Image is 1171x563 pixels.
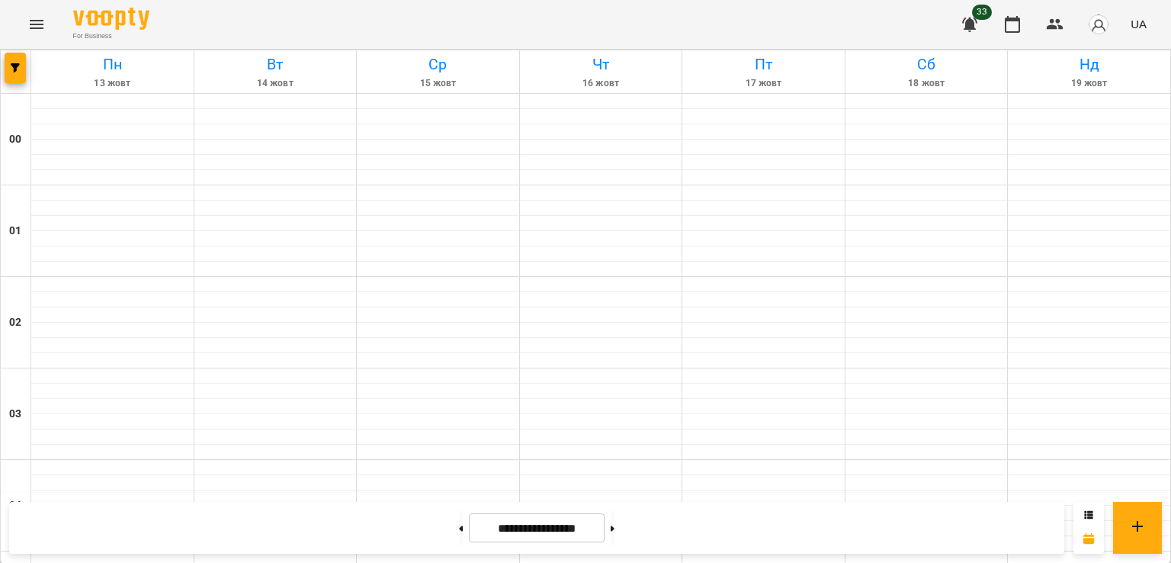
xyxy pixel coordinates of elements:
[522,76,680,91] h6: 16 жовт
[1124,10,1153,38] button: UA
[197,53,355,76] h6: Вт
[34,53,191,76] h6: Пн
[359,76,517,91] h6: 15 жовт
[685,76,842,91] h6: 17 жовт
[73,31,149,41] span: For Business
[18,6,55,43] button: Menu
[9,223,21,240] h6: 01
[9,131,21,148] h6: 00
[197,76,355,91] h6: 14 жовт
[522,53,680,76] h6: Чт
[1010,76,1168,91] h6: 19 жовт
[1010,53,1168,76] h6: Нд
[1088,14,1109,35] img: avatar_s.png
[9,406,21,423] h6: 03
[972,5,992,20] span: 33
[359,53,517,76] h6: Ср
[848,76,1006,91] h6: 18 жовт
[848,53,1006,76] h6: Сб
[34,76,191,91] h6: 13 жовт
[685,53,842,76] h6: Пт
[1131,16,1147,32] span: UA
[9,314,21,331] h6: 02
[73,8,149,30] img: Voopty Logo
